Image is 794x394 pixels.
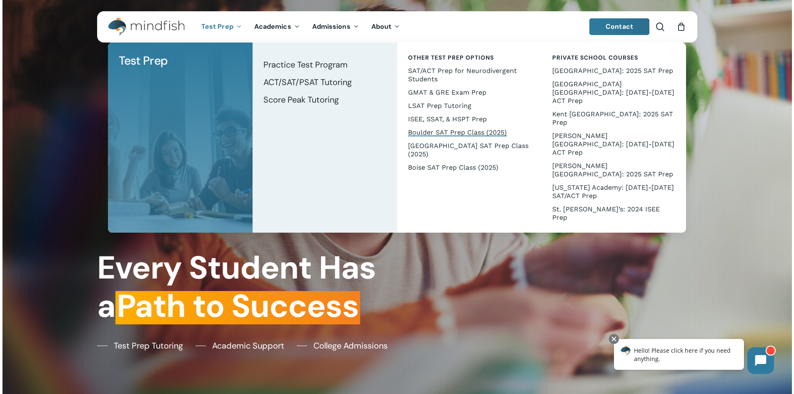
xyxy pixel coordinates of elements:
span: Kent [GEOGRAPHIC_DATA]: 2025 SAT Prep [552,110,673,126]
a: Practice Test Program [261,56,389,73]
a: St. [PERSON_NAME]’s: 2024 ISEE Prep [550,203,678,224]
a: Other Test Prep Options [406,51,534,64]
span: GMAT & GRE Exam Prep [408,88,486,96]
span: About [371,22,392,31]
span: [GEOGRAPHIC_DATA]: 2025 SAT Prep [552,67,673,75]
span: [PERSON_NAME][GEOGRAPHIC_DATA]: [DATE]-[DATE] ACT Prep [552,132,674,156]
span: [PERSON_NAME][GEOGRAPHIC_DATA]: 2025 SAT Prep [552,162,673,178]
span: Test Prep [119,53,168,68]
a: Cart [677,22,686,31]
span: ISEE, SSAT, & HSPT Prep [408,115,487,123]
header: Main Menu [97,11,697,43]
span: Test Prep Tutoring [114,339,183,352]
a: Academics [248,23,306,30]
a: About [365,23,406,30]
span: Boulder SAT Prep Class (2025) [408,128,507,136]
a: Kent [GEOGRAPHIC_DATA]: 2025 SAT Prep [550,108,678,129]
a: Boulder SAT Prep Class (2025) [406,126,534,139]
span: College Admissions [313,339,388,352]
a: [PERSON_NAME][GEOGRAPHIC_DATA]: [DATE]-[DATE] ACT Prep [550,129,678,159]
a: [US_STATE] Academy: [DATE]-[DATE] SAT/ACT Prep [550,181,678,203]
span: Other Test Prep Options [408,54,494,61]
span: SAT/ACT Prep for Neurodivergent Students [408,67,517,83]
a: [PERSON_NAME][GEOGRAPHIC_DATA]: 2025 SAT Prep [550,159,678,181]
span: Private School Courses [552,54,638,61]
a: GMAT & GRE Exam Prep [406,86,534,99]
a: Admissions [306,23,365,30]
a: Academic Support [195,339,284,352]
span: Academic Support [212,339,284,352]
a: Boise SAT Prep Class (2025) [406,161,534,174]
span: Test Prep [201,22,233,31]
span: Boise SAT Prep Class (2025) [408,163,498,171]
a: [GEOGRAPHIC_DATA]: 2025 SAT Prep [550,64,678,78]
em: Path to Success [115,285,360,327]
a: Test Prep Tutoring [97,339,183,352]
span: Admissions [312,22,351,31]
a: Contact [589,18,649,35]
span: Academics [254,22,291,31]
span: [GEOGRAPHIC_DATA] SAT Prep Class (2025) [408,142,528,158]
h1: Every Student Has a [97,249,391,325]
a: Score Peak Tutoring [261,91,389,108]
span: St. [PERSON_NAME]’s: 2024 ISEE Prep [552,205,660,221]
a: LSAT Prep Tutoring [406,99,534,113]
a: [GEOGRAPHIC_DATA] SAT Prep Class (2025) [406,139,534,161]
nav: Main Menu [195,11,406,43]
a: Test Prep [195,23,248,30]
a: SAT/ACT Prep for Neurodivergent Students [406,64,534,86]
span: [GEOGRAPHIC_DATA] [GEOGRAPHIC_DATA]: [DATE]-[DATE] ACT Prep [552,80,674,105]
iframe: Chatbot [605,332,782,382]
span: [US_STATE] Academy: [DATE]-[DATE] SAT/ACT Prep [552,183,674,200]
a: Test Prep [116,51,244,71]
span: ACT/SAT/PSAT Tutoring [263,77,352,88]
a: ACT/SAT/PSAT Tutoring [261,73,389,91]
a: Private School Courses [550,51,678,64]
span: Practice Test Program [263,59,348,70]
span: Contact [606,22,633,31]
span: Score Peak Tutoring [263,94,339,105]
a: ISEE, SSAT, & HSPT Prep [406,113,534,126]
span: LSAT Prep Tutoring [408,102,471,110]
a: College Admissions [297,339,388,352]
a: [GEOGRAPHIC_DATA] [GEOGRAPHIC_DATA]: [DATE]-[DATE] ACT Prep [550,78,678,108]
